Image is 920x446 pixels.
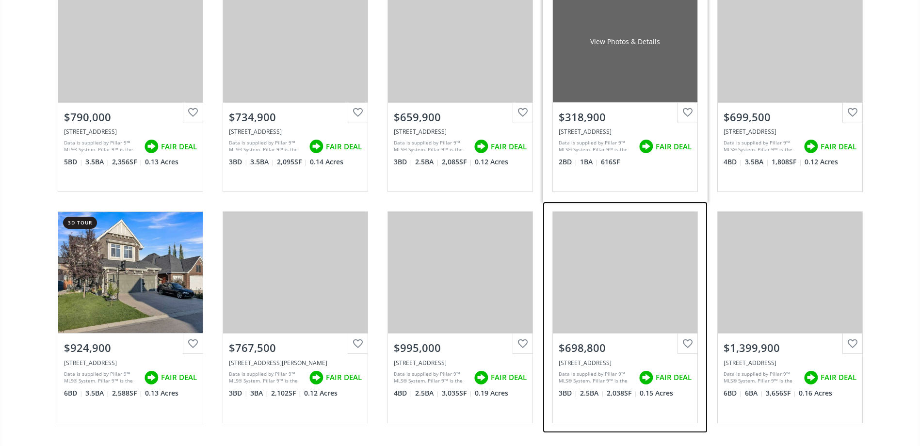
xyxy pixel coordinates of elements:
span: 616 SF [601,157,620,167]
span: 3.5 BA [85,157,110,167]
span: 1 BA [580,157,598,167]
span: FAIR DEAL [821,142,856,152]
span: 6 BD [724,388,742,398]
span: 0.13 Acres [145,388,178,398]
div: $698,800 [559,340,692,355]
span: 2,102 SF [271,388,302,398]
div: $767,500 [229,340,362,355]
div: 121 West Creek Drive, Chestermere, AB T1X 1H2 [394,127,527,136]
div: Data is supplied by Pillar 9™ MLS® System. Pillar 9™ is the owner of the copyright in its MLS® Sy... [229,139,304,154]
div: 117 Hawkmere Place, Chestermere, AB T1X 0C6 [64,127,197,136]
div: 218 Waterstone Bay, Chestermere, AB T1X 2Z1 [724,359,856,367]
span: 3 BD [229,157,248,167]
span: 2.5 BA [415,388,439,398]
span: 2.5 BA [415,157,439,167]
div: Data is supplied by Pillar 9™ MLS® System. Pillar 9™ is the owner of the copyright in its MLS® Sy... [724,139,799,154]
span: 2,356 SF [112,157,143,167]
span: 0.14 Acres [310,157,343,167]
div: $1,399,900 [724,340,856,355]
span: FAIR DEAL [656,372,692,382]
span: FAIR DEAL [491,372,527,382]
span: 6 BA [745,388,763,398]
span: 2,085 SF [442,157,472,167]
div: 244 Dawson Wharf Crescent, Chestermere, AB T1X 2X6 [229,359,362,367]
span: 2,588 SF [112,388,143,398]
div: $659,900 [394,110,527,125]
img: rating icon [471,137,491,156]
span: 2,038 SF [607,388,637,398]
span: 0.12 Acres [304,388,338,398]
img: rating icon [142,137,161,156]
span: 0.12 Acres [805,157,838,167]
a: 3d tour$924,900[STREET_ADDRESS]Data is supplied by Pillar 9™ MLS® System. Pillar 9™ is the owner ... [48,202,213,432]
div: $995,000 [394,340,527,355]
span: 3,035 SF [442,388,472,398]
img: rating icon [307,368,326,387]
div: 276 Oakmere Close, Chestermere, AB T1X1L2 [559,359,692,367]
span: 2,095 SF [277,157,307,167]
span: 4 BD [724,157,742,167]
div: $924,900 [64,340,197,355]
img: rating icon [801,137,821,156]
div: Data is supplied by Pillar 9™ MLS® System. Pillar 9™ is the owner of the copyright in its MLS® Sy... [64,139,139,154]
img: rating icon [142,368,161,387]
span: 3.5 BA [745,157,769,167]
span: 0.19 Acres [475,388,508,398]
div: $790,000 [64,110,197,125]
div: 217 West Creek Drive, Chestermere, AB T1X 1K7 [229,127,362,136]
div: $318,900 [559,110,692,125]
div: 136 Stonemere Close, Chestermere, AB T1X0C4 [394,359,527,367]
a: $698,800[STREET_ADDRESS]Data is supplied by Pillar 9™ MLS® System. Pillar 9™ is the owner of the ... [543,202,708,432]
div: Data is supplied by Pillar 9™ MLS® System. Pillar 9™ is the owner of the copyright in its MLS® Sy... [559,139,634,154]
span: FAIR DEAL [161,372,197,382]
img: rating icon [307,137,326,156]
span: FAIR DEAL [326,372,362,382]
span: 3.5 BA [250,157,274,167]
span: FAIR DEAL [656,142,692,152]
div: 6 Merganser Drive West #2215, Chestermere, AB T1X 2Y2 [559,127,692,136]
a: $767,500[STREET_ADDRESS][PERSON_NAME]Data is supplied by Pillar 9™ MLS® System. Pillar 9™ is the ... [213,202,378,432]
span: 3,656 SF [766,388,796,398]
a: $1,399,900[STREET_ADDRESS]Data is supplied by Pillar 9™ MLS® System. Pillar 9™ is the owner of th... [708,202,872,432]
div: $734,900 [229,110,362,125]
span: 3.5 BA [85,388,110,398]
div: Data is supplied by Pillar 9™ MLS® System. Pillar 9™ is the owner of the copyright in its MLS® Sy... [559,370,634,385]
span: 2 BD [559,157,578,167]
span: 0.13 Acres [145,157,178,167]
span: 0.12 Acres [475,157,508,167]
span: 3 BD [559,388,578,398]
div: Data is supplied by Pillar 9™ MLS® System. Pillar 9™ is the owner of the copyright in its MLS® Sy... [394,370,469,385]
img: rating icon [636,137,656,156]
span: FAIR DEAL [161,142,197,152]
div: 233 Aspenmere Circle, Chestermere, AB T1X 0T6 [64,359,197,367]
span: 0.15 Acres [640,388,673,398]
span: 3 BD [394,157,413,167]
div: Data is supplied by Pillar 9™ MLS® System. Pillar 9™ is the owner of the copyright in its MLS® Sy... [229,370,304,385]
div: $699,500 [724,110,856,125]
span: 3 BD [229,388,248,398]
div: 179 West Lakeview Passage, Chestermere, AB T1X1H6 [724,127,856,136]
span: 3 BA [250,388,269,398]
img: rating icon [801,368,821,387]
img: rating icon [636,368,656,387]
div: Data is supplied by Pillar 9™ MLS® System. Pillar 9™ is the owner of the copyright in its MLS® Sy... [724,370,799,385]
span: FAIR DEAL [491,142,527,152]
span: 5 BD [64,157,83,167]
img: rating icon [471,368,491,387]
div: Data is supplied by Pillar 9™ MLS® System. Pillar 9™ is the owner of the copyright in its MLS® Sy... [394,139,469,154]
div: Data is supplied by Pillar 9™ MLS® System. Pillar 9™ is the owner of the copyright in its MLS® Sy... [64,370,139,385]
div: View Photos & Details [590,37,660,47]
span: 1,808 SF [772,157,802,167]
a: $995,000[STREET_ADDRESS]Data is supplied by Pillar 9™ MLS® System. Pillar 9™ is the owner of the ... [378,202,543,432]
span: 0.16 Acres [799,388,832,398]
span: FAIR DEAL [326,142,362,152]
span: FAIR DEAL [821,372,856,382]
span: 4 BD [394,388,413,398]
span: 6 BD [64,388,83,398]
span: 2.5 BA [580,388,604,398]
